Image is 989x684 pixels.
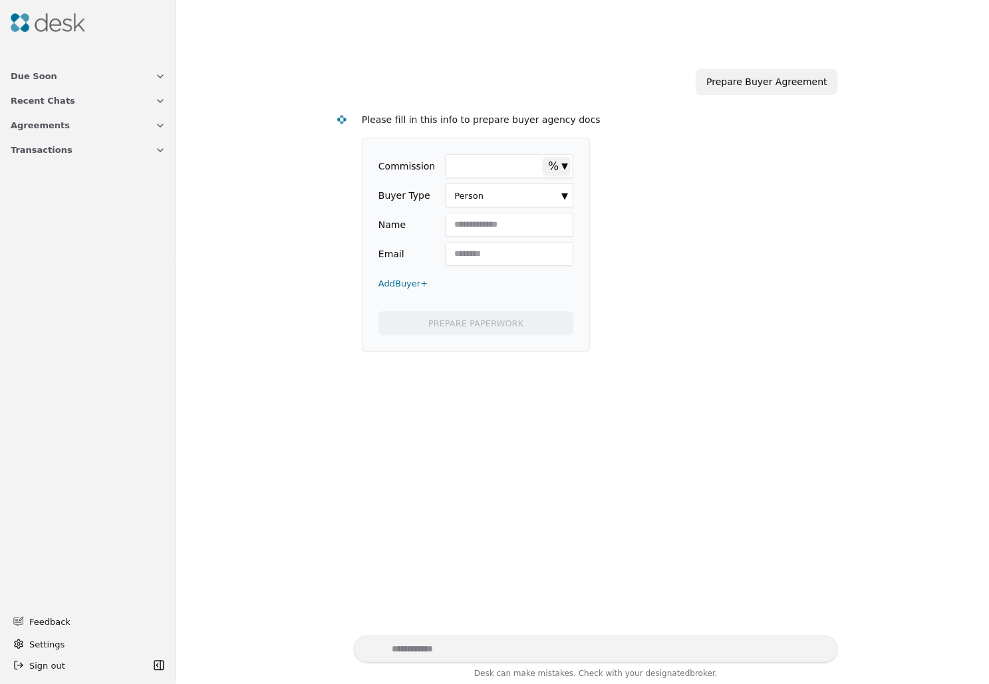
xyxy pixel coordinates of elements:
button: Recent Chats [3,88,174,113]
span: Transactions [11,143,72,157]
span: designated [646,669,690,678]
textarea: Write your prompt here [354,635,838,663]
span: Recent Chats [11,94,75,108]
button: AddBuyer+ [378,271,428,295]
button: Agreements [3,113,174,138]
span: Settings [29,637,65,651]
span: Agreements [11,118,70,132]
span: Feedback [29,615,158,629]
span: Due Soon [11,69,57,83]
div: ▾ [559,186,571,205]
label: Name [378,217,406,233]
button: Sign out [8,655,150,676]
img: Desk [11,13,85,32]
div: Prepare Buyer Agreement [696,69,838,95]
label: Commission [378,159,435,174]
button: Transactions [3,138,174,162]
img: Desk [337,114,348,125]
div: Desk can make mistakes. Check with your broker. [354,667,838,684]
button: Settings [8,633,168,655]
button: Due Soon [3,64,174,88]
span: Sign out [29,659,65,673]
div: ▾ [561,156,568,175]
label: Email [378,247,404,262]
label: Buyer Type [378,188,430,203]
button: Feedback [5,610,166,633]
div: Please fill in this info to prepare buyer agency docs [362,112,827,128]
